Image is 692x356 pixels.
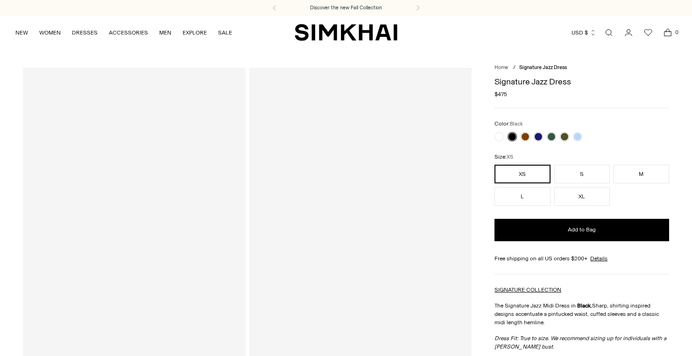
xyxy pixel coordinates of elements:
span: Sharp, shirting inspired designs accentuate a pintucked waist, cuffed sleeves and a classic midi ... [494,302,659,326]
span: We recommend sizing up for individuals with a [PERSON_NAME] bust. [494,335,666,350]
button: L [494,187,550,206]
span: $475 [494,90,507,98]
strong: Black. [577,302,592,309]
h1: Signature Jazz Dress [494,77,669,86]
a: EXPLORE [183,22,207,43]
a: NEW [15,22,28,43]
a: SIGNATURE COLLECTION [494,286,561,293]
button: XL [554,187,610,206]
p: The Signature Jazz Midi Dress in [494,301,669,327]
a: SIMKHAI [295,23,397,42]
a: Open cart modal [658,23,677,42]
span: XS [507,154,513,160]
a: ACCESSORIES [109,22,148,43]
div: / [513,64,515,72]
span: Add to Bag [568,226,596,234]
a: Details [590,254,607,263]
a: Discover the new Fall Collection [310,4,382,12]
a: Home [494,64,508,70]
button: USD $ [572,22,596,43]
a: Wishlist [639,23,657,42]
span: Signature Jazz Dress [519,64,567,70]
a: SALE [218,22,232,43]
span: 0 [672,28,681,36]
button: XS [494,165,550,183]
span: Black [510,121,523,127]
a: Go to the account page [619,23,638,42]
div: Free shipping on all US orders $200+ [494,254,669,263]
label: Size: [494,153,513,161]
button: S [554,165,610,183]
label: Color: [494,119,523,128]
a: WOMEN [39,22,61,43]
nav: breadcrumbs [494,64,669,72]
a: Open search modal [600,23,618,42]
a: DRESSES [72,22,98,43]
button: M [614,165,669,183]
a: MEN [159,22,171,43]
em: Dress Fit: True to size. [494,335,666,350]
button: Add to Bag [494,219,669,241]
